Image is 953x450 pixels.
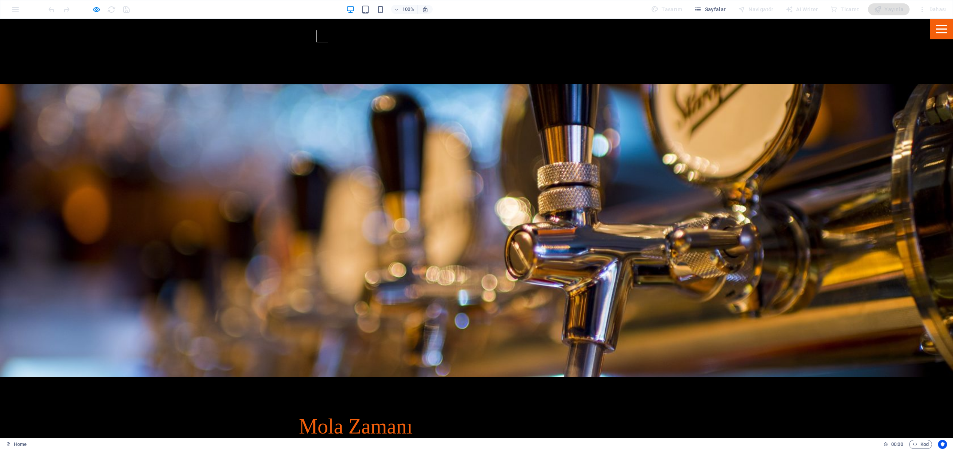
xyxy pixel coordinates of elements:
[936,10,947,11] button: Menu
[909,440,932,449] button: Kod
[6,440,27,449] a: Seçimi iptal etmek için tıkla. Sayfaları açmak için çift tıkla
[422,6,429,13] i: Yeniden boyutlandırmada yakınlaştırma düzeyini seçilen cihaza uyacak şekilde otomatik olarak ayarla.
[648,3,685,15] div: Tasarım (Ctrl+Alt+Y)
[938,440,947,449] button: Usercentrics
[391,5,418,14] button: 100%
[891,440,903,449] span: 00 00
[694,6,726,13] span: Sayfalar
[402,5,414,14] h6: 100%
[883,440,903,449] h6: Oturum süresi
[299,395,654,421] h3: Mola Zamanı
[896,441,898,447] span: :
[913,440,929,449] span: Kod
[691,3,729,15] button: Sayfalar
